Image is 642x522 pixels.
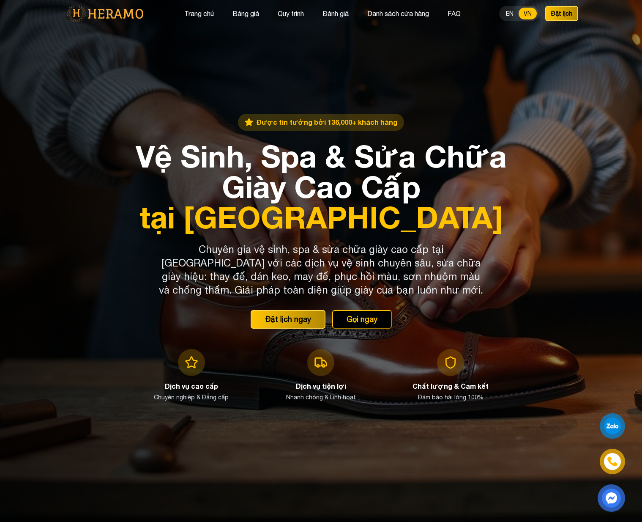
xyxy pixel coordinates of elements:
h1: Vệ Sinh, Spa & Sửa Chữa Giày Cao Cấp [132,141,511,232]
button: Trang chủ [182,8,216,19]
button: Quy trình [275,8,306,19]
p: Chuyên gia vệ sinh, spa & sửa chữa giày cao cấp tại [GEOGRAPHIC_DATA] với các dịch vụ vệ sinh chu... [159,242,484,297]
button: VN [519,8,537,19]
button: Bảng giá [230,8,262,19]
span: tại [GEOGRAPHIC_DATA] [132,202,511,232]
img: phone-icon [606,455,619,468]
h3: Dịch vụ cao cấp [165,381,218,391]
p: Nhanh chóng & Linh hoạt [286,393,356,401]
img: logo-with-text.png [64,5,146,22]
span: Được tin tưởng bởi 136,000+ khách hàng [257,117,397,127]
button: FAQ [445,8,463,19]
button: EN [501,8,519,19]
button: Gọi ngay [332,310,392,329]
button: Đánh giá [320,8,351,19]
button: Đặt lịch [545,6,578,21]
a: phone-icon [601,450,624,473]
p: Đảm bảo hài lòng 100% [418,393,484,401]
button: Đặt lịch ngay [251,310,325,329]
h3: Chất lượng & Cam kết [413,381,489,391]
h3: Dịch vụ tiện lợi [296,381,346,391]
button: Danh sách cửa hàng [365,8,432,19]
p: Chuyên nghiệp & Đẳng cấp [154,393,229,401]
